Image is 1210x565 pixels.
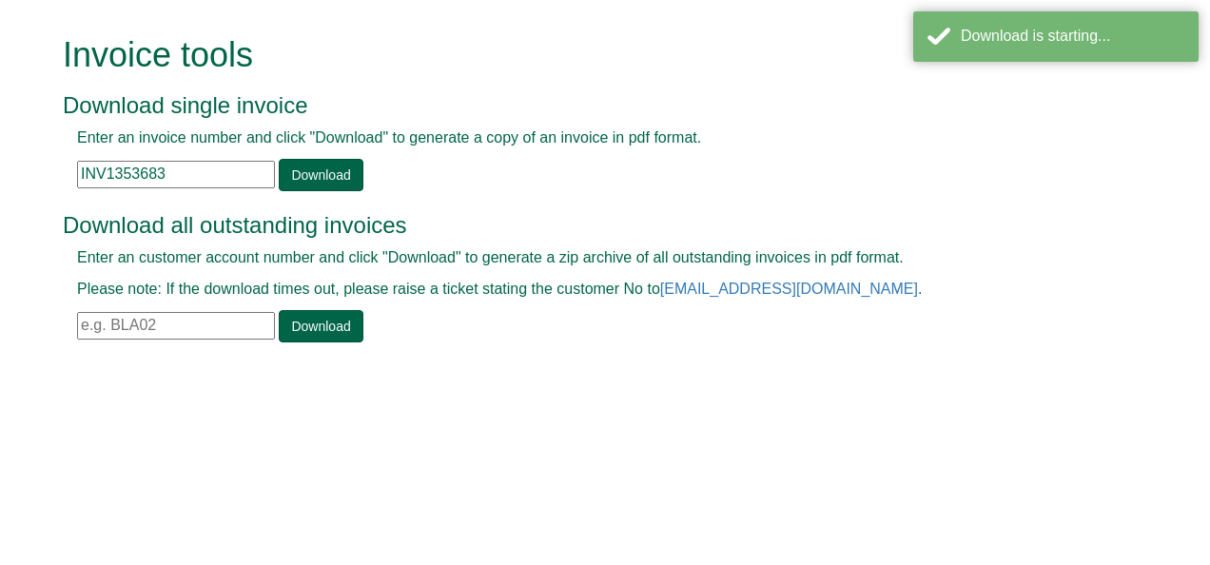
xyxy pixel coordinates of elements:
p: Enter an customer account number and click "Download" to generate a zip archive of all outstandin... [77,247,1090,269]
a: Download [279,159,362,191]
input: e.g. INV1234 [77,161,275,188]
a: [EMAIL_ADDRESS][DOMAIN_NAME] [660,281,918,297]
h1: Invoice tools [63,36,1104,74]
div: Download is starting... [961,26,1184,48]
h3: Download all outstanding invoices [63,213,1104,238]
h3: Download single invoice [63,93,1104,118]
p: Enter an invoice number and click "Download" to generate a copy of an invoice in pdf format. [77,127,1090,149]
a: Download [279,310,362,342]
input: e.g. BLA02 [77,312,275,340]
p: Please note: If the download times out, please raise a ticket stating the customer No to . [77,279,1090,301]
